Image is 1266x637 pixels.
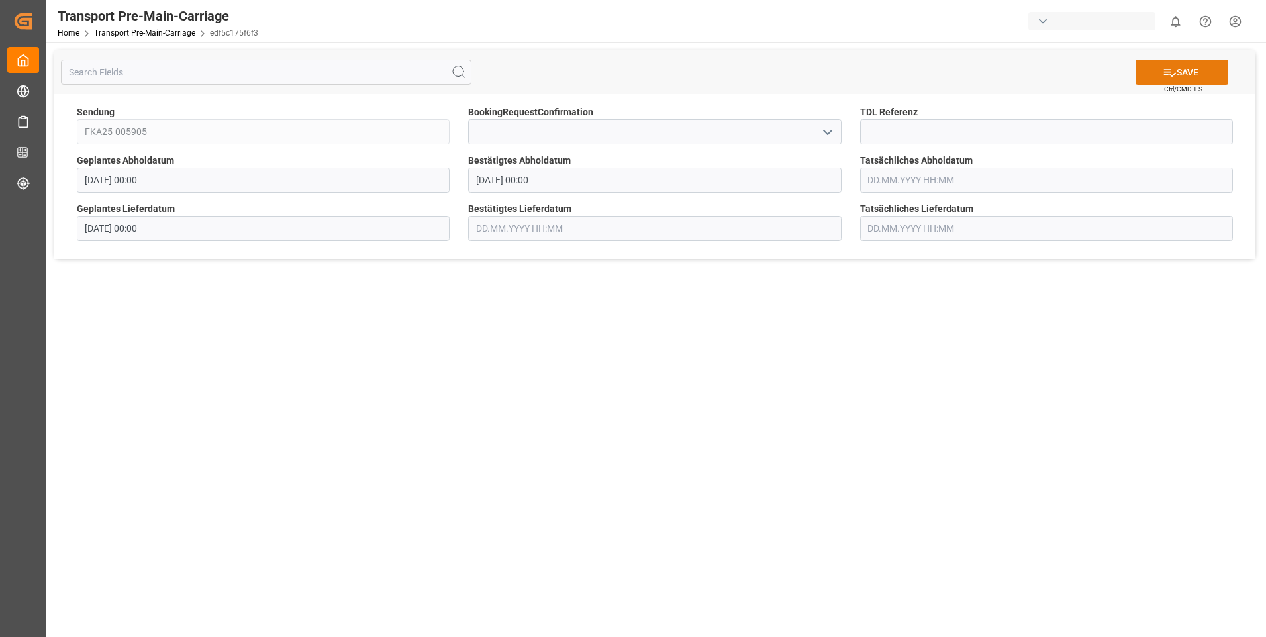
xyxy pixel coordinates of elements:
button: SAVE [1136,60,1228,85]
input: DD.MM.YYYY HH:MM [77,216,450,241]
a: Home [58,28,79,38]
button: open menu [816,122,836,142]
input: DD.MM.YYYY HH:MM [860,216,1233,241]
button: Help Center [1191,7,1220,36]
span: Geplantes Lieferdatum [77,202,175,216]
span: Tatsächliches Lieferdatum [860,202,973,216]
span: Bestätigtes Lieferdatum [468,202,571,216]
input: DD.MM.YYYY HH:MM [468,216,841,241]
span: Bestätigtes Abholdatum [468,154,571,168]
input: Search Fields [61,60,471,85]
button: show 0 new notifications [1161,7,1191,36]
div: Transport Pre-Main-Carriage [58,6,258,26]
a: Transport Pre-Main-Carriage [94,28,195,38]
span: Tatsächliches Abholdatum [860,154,973,168]
span: BookingRequestConfirmation [468,105,593,119]
span: Sendung [77,105,115,119]
input: DD.MM.YYYY HH:MM [860,168,1233,193]
span: Ctrl/CMD + S [1164,84,1202,94]
span: TDL Referenz [860,105,918,119]
span: Geplantes Abholdatum [77,154,174,168]
input: DD.MM.YYYY HH:MM [468,168,841,193]
input: DD.MM.YYYY HH:MM [77,168,450,193]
